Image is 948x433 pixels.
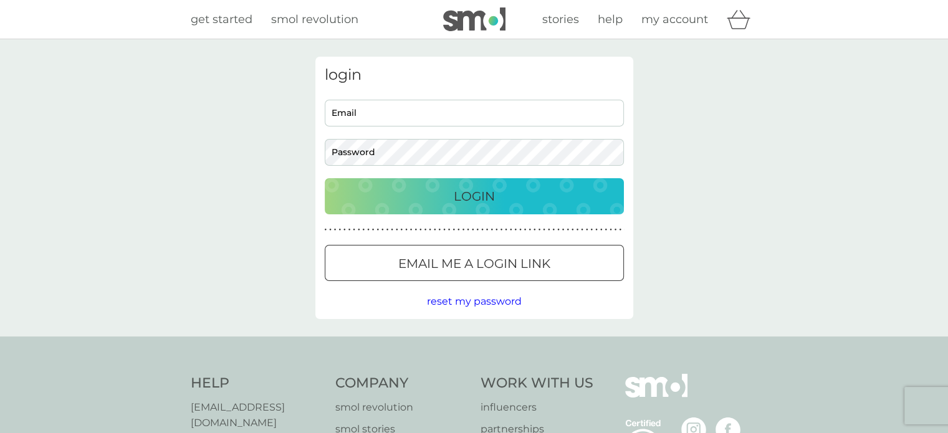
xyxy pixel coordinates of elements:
p: ● [467,227,469,233]
p: ● [343,227,346,233]
button: Login [325,178,624,214]
p: ● [434,227,436,233]
img: smol [625,374,687,416]
p: ● [325,227,327,233]
p: ● [557,227,560,233]
p: ● [615,227,617,233]
p: ● [610,227,612,233]
a: smol revolution [335,399,468,416]
p: ● [414,227,417,233]
a: smol revolution [271,11,358,29]
p: ● [581,227,583,233]
p: ● [529,227,531,233]
p: ● [367,227,370,233]
span: get started [191,12,252,26]
span: help [598,12,623,26]
p: ● [505,227,507,233]
p: ● [429,227,431,233]
p: ● [548,227,550,233]
p: ● [472,227,474,233]
p: ● [386,227,389,233]
p: ● [491,227,493,233]
p: ● [348,227,351,233]
p: ● [486,227,489,233]
p: ● [519,227,522,233]
p: ● [334,227,337,233]
p: ● [358,227,360,233]
p: ● [600,227,603,233]
div: basket [727,7,758,32]
a: stories [542,11,579,29]
h3: login [325,66,624,84]
a: my account [641,11,708,29]
a: help [598,11,623,29]
p: ● [605,227,607,233]
p: ● [500,227,503,233]
p: ● [396,227,398,233]
p: ● [553,227,555,233]
p: ● [452,227,455,233]
h4: Work With Us [481,374,593,393]
p: ● [462,227,465,233]
h4: Help [191,374,323,393]
p: ● [381,227,384,233]
p: ● [534,227,536,233]
p: ● [567,227,569,233]
span: stories [542,12,579,26]
p: ● [401,227,403,233]
span: my account [641,12,708,26]
p: ● [510,227,512,233]
p: ● [477,227,479,233]
p: ● [595,227,598,233]
p: Login [454,186,495,206]
p: ● [539,227,541,233]
p: ● [448,227,451,233]
p: ● [515,227,517,233]
p: ● [577,227,579,233]
p: ● [424,227,427,233]
img: smol [443,7,505,31]
p: ● [405,227,408,233]
p: ● [586,227,588,233]
p: ● [439,227,441,233]
p: ● [391,227,393,233]
p: ● [496,227,498,233]
a: influencers [481,399,593,416]
p: ● [572,227,574,233]
p: ● [457,227,460,233]
p: ● [329,227,332,233]
span: reset my password [427,295,522,307]
p: ● [363,227,365,233]
p: ● [419,227,422,233]
p: ● [443,227,446,233]
p: ● [376,227,379,233]
a: [EMAIL_ADDRESS][DOMAIN_NAME] [191,399,323,431]
p: ● [619,227,621,233]
p: ● [353,227,355,233]
span: smol revolution [271,12,358,26]
p: ● [410,227,413,233]
p: Email me a login link [398,254,550,274]
p: ● [591,227,593,233]
p: ● [338,227,341,233]
button: Email me a login link [325,245,624,281]
button: reset my password [427,293,522,310]
p: ● [543,227,545,233]
h4: Company [335,374,468,393]
p: ● [524,227,527,233]
p: ● [372,227,375,233]
p: ● [481,227,484,233]
a: get started [191,11,252,29]
p: ● [562,227,565,233]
